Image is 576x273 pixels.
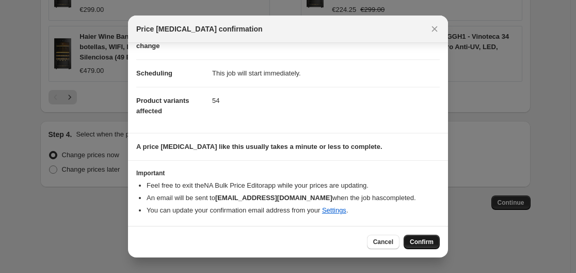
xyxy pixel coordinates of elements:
[427,22,442,36] button: Close
[136,97,189,115] span: Product variants affected
[136,24,263,34] span: Price [MEDICAL_DATA] confirmation
[404,235,440,249] button: Confirm
[212,87,440,114] dd: 54
[136,143,382,150] b: A price [MEDICAL_DATA] like this usually takes a minute or less to complete.
[410,238,434,246] span: Confirm
[136,169,440,177] h3: Important
[136,69,172,77] span: Scheduling
[147,193,440,203] li: An email will be sent to when the job has completed .
[147,205,440,216] li: You can update your confirmation email address from your .
[215,194,332,202] b: [EMAIL_ADDRESS][DOMAIN_NAME]
[373,238,393,246] span: Cancel
[367,235,399,249] button: Cancel
[322,206,346,214] a: Settings
[212,59,440,87] dd: This job will start immediately.
[147,180,440,191] li: Feel free to exit the NA Bulk Price Editor app while your prices are updating.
